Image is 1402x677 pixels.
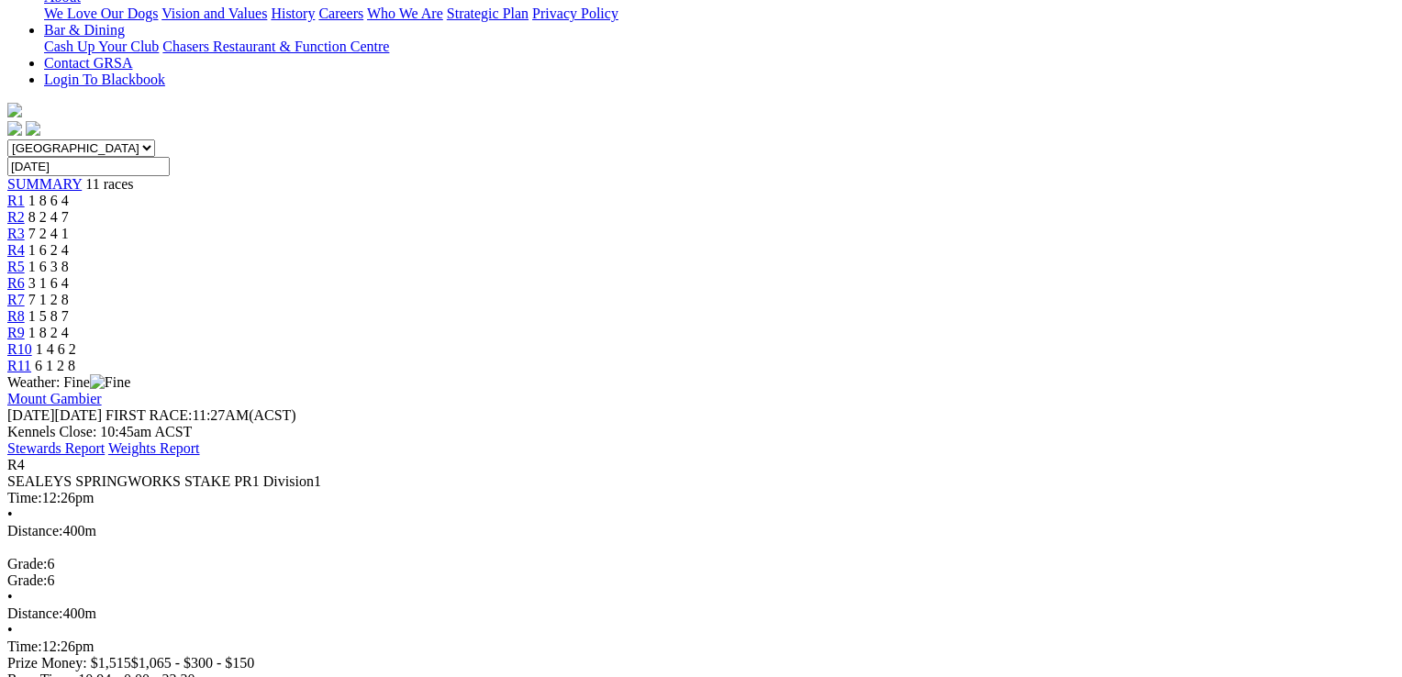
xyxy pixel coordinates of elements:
[7,457,25,472] span: R4
[44,6,158,21] a: We Love Our Dogs
[7,157,170,176] input: Select date
[7,226,25,241] a: R3
[44,72,165,87] a: Login To Blackbook
[131,655,255,671] span: $1,065 - $300 - $150
[7,391,102,406] a: Mount Gambier
[7,473,1381,490] div: SEALEYS SPRINGWORKS STAKE PR1 Division1
[7,506,13,522] span: •
[26,121,40,136] img: twitter.svg
[28,209,69,225] span: 8 2 4 7
[7,103,22,117] img: logo-grsa-white.png
[28,325,69,340] span: 1 8 2 4
[28,242,69,258] span: 1 6 2 4
[318,6,363,21] a: Careers
[7,622,13,638] span: •
[7,655,1381,671] div: Prize Money: $1,515
[7,589,13,605] span: •
[7,424,1381,440] div: Kennels Close: 10:45am ACST
[161,6,267,21] a: Vision and Values
[106,407,192,423] span: FIRST RACE:
[85,176,133,192] span: 11 races
[108,440,200,456] a: Weights Report
[7,638,1381,655] div: 12:26pm
[7,275,25,291] a: R6
[7,523,1381,539] div: 400m
[44,39,159,54] a: Cash Up Your Club
[7,325,25,340] a: R9
[7,308,25,324] a: R8
[7,572,1381,589] div: 6
[28,275,69,291] span: 3 1 6 4
[7,292,25,307] a: R7
[7,374,130,390] span: Weather: Fine
[7,638,42,654] span: Time:
[7,490,1381,506] div: 12:26pm
[90,374,130,391] img: Fine
[44,39,1381,55] div: Bar & Dining
[28,226,69,241] span: 7 2 4 1
[7,176,82,192] a: SUMMARY
[7,523,62,538] span: Distance:
[7,440,105,456] a: Stewards Report
[367,6,443,21] a: Who We Are
[36,341,76,357] span: 1 4 6 2
[28,259,69,274] span: 1 6 3 8
[44,6,1381,22] div: About
[7,572,48,588] span: Grade:
[106,407,296,423] span: 11:27AM(ACST)
[7,259,25,274] a: R5
[7,407,102,423] span: [DATE]
[7,407,55,423] span: [DATE]
[271,6,315,21] a: History
[532,6,618,21] a: Privacy Policy
[35,358,75,373] span: 6 1 2 8
[7,242,25,258] a: R4
[447,6,529,21] a: Strategic Plan
[7,556,1381,572] div: 6
[7,490,42,505] span: Time:
[7,605,62,621] span: Distance:
[7,358,31,373] a: R11
[28,193,69,208] span: 1 8 6 4
[28,292,69,307] span: 7 1 2 8
[28,308,69,324] span: 1 5 8 7
[7,121,22,136] img: facebook.svg
[7,209,25,225] a: R2
[162,39,389,54] a: Chasers Restaurant & Function Centre
[7,605,1381,622] div: 400m
[7,556,48,572] span: Grade:
[7,193,25,208] a: R1
[44,22,125,38] a: Bar & Dining
[44,55,132,71] a: Contact GRSA
[7,341,32,357] a: R10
